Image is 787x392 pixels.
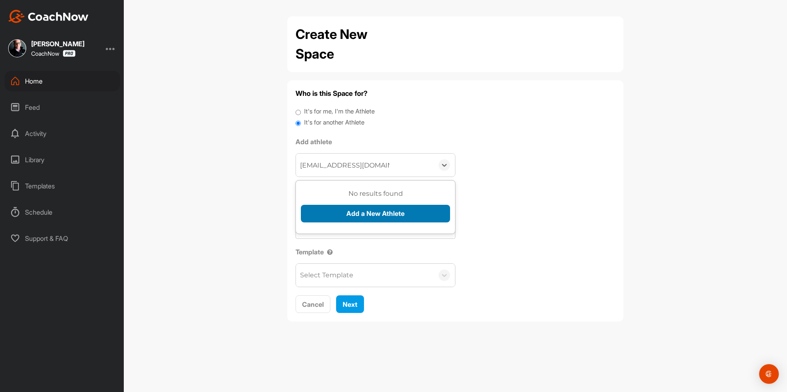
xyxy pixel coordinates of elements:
[296,25,406,64] h2: Create New Space
[5,176,120,196] div: Templates
[304,118,364,127] label: It's for another Athlete
[301,189,450,199] h3: No results found
[5,71,120,91] div: Home
[31,50,75,57] div: CoachNow
[5,228,120,249] div: Support & FAQ
[296,137,455,147] label: Add athlete
[5,150,120,170] div: Library
[31,41,84,47] div: [PERSON_NAME]
[759,364,779,384] div: Open Intercom Messenger
[301,205,450,222] button: Add a New Athlete
[8,39,26,57] img: square_d7b6dd5b2d8b6df5777e39d7bdd614c0.jpg
[296,247,455,257] label: Template
[296,88,615,99] h4: Who is this Space for?
[343,300,357,308] span: Next
[5,97,120,118] div: Feed
[302,300,324,308] span: Cancel
[336,295,364,313] button: Next
[296,295,330,313] button: Cancel
[5,202,120,222] div: Schedule
[8,10,89,23] img: CoachNow
[5,123,120,144] div: Activity
[300,270,353,280] div: Select Template
[304,107,375,116] label: It's for me, I'm the Athlete
[63,50,75,57] img: CoachNow Pro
